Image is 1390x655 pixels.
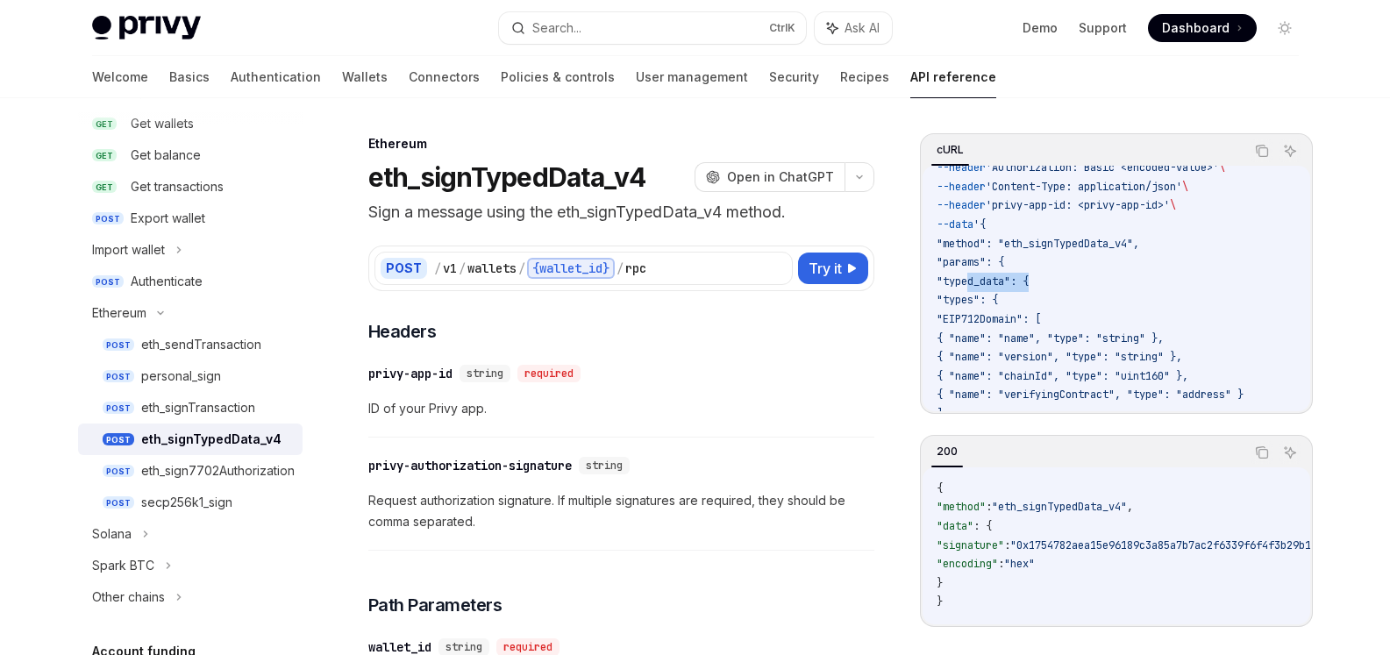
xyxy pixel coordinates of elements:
button: Toggle dark mode [1271,14,1299,42]
span: : [986,500,992,514]
span: \ [1219,160,1225,174]
span: { "name": "version", "type": "string" }, [937,350,1182,364]
span: "params": { [937,255,1004,269]
a: Security [769,56,819,98]
span: } [937,594,943,609]
span: POST [92,275,124,288]
div: 200 [931,441,963,462]
span: GET [92,181,117,194]
span: "method": "eth_signTypedData_v4", [937,237,1139,251]
a: POSTsecp256k1_sign [78,487,303,518]
a: User management [636,56,748,98]
button: Copy the contents from the code block [1251,441,1273,464]
span: POST [103,370,134,383]
a: Authentication [231,56,321,98]
span: POST [103,338,134,352]
span: GET [92,149,117,162]
div: Import wallet [92,239,165,260]
div: secp256k1_sign [141,492,232,513]
span: Ask AI [845,19,880,37]
div: wallets [467,260,517,277]
div: Search... [532,18,581,39]
div: / [434,260,441,277]
div: Ethereum [368,135,874,153]
div: Ethereum [92,303,146,324]
span: { "name": "name", "type": "string" }, [937,331,1164,345]
span: { [937,481,943,495]
div: eth_signTransaction [141,397,255,418]
a: Recipes [840,56,889,98]
div: eth_sendTransaction [141,334,261,355]
a: POSTeth_signTransaction [78,392,303,424]
button: Ask AI [1279,139,1301,162]
span: Dashboard [1162,19,1230,37]
a: Connectors [409,56,480,98]
span: POST [103,496,134,509]
span: string [467,367,503,381]
img: light logo [92,16,201,40]
span: Path Parameters [368,593,503,617]
span: 'Authorization: Basic <encoded-value>' [986,160,1219,174]
a: Basics [169,56,210,98]
span: --header [937,180,986,194]
span: : { [973,519,992,533]
a: POSTpersonal_sign [78,360,303,392]
div: privy-authorization-signature [368,457,572,474]
span: POST [103,402,134,415]
a: API reference [910,56,996,98]
a: Policies & controls [501,56,615,98]
a: Wallets [342,56,388,98]
span: "typed_data": { [937,274,1029,288]
a: POSTeth_signTypedData_v4 [78,424,303,455]
div: / [617,260,624,277]
div: required [517,365,581,382]
span: ], [937,407,949,421]
span: Headers [368,319,437,344]
span: "EIP712Domain": [ [937,312,1041,326]
span: POST [103,433,134,446]
span: { "name": "chainId", "type": "uint160" }, [937,369,1188,383]
span: string [586,459,623,473]
a: POSTeth_sign7702Authorization [78,455,303,487]
a: POSTAuthenticate [78,266,303,297]
a: GETGet transactions [78,171,303,203]
span: "encoding" [937,557,998,571]
a: Welcome [92,56,148,98]
a: GETGet balance [78,139,303,171]
span: 'Content-Type: application/json' [986,180,1182,194]
div: Get balance [131,145,201,166]
div: Authenticate [131,271,203,292]
button: Try it [798,253,868,284]
span: --data [937,217,973,231]
div: cURL [931,139,969,160]
div: v1 [443,260,457,277]
div: Export wallet [131,208,205,229]
span: "signature" [937,538,1004,552]
div: Get transactions [131,176,224,197]
span: : [1004,538,1010,552]
span: \ [1170,198,1176,212]
a: POSTeth_sendTransaction [78,329,303,360]
div: Other chains [92,587,165,608]
div: / [518,260,525,277]
span: 'privy-app-id: <privy-app-id>' [986,198,1170,212]
span: "hex" [1004,557,1035,571]
span: POST [92,212,124,225]
h1: eth_signTypedData_v4 [368,161,646,193]
span: Try it [809,258,842,279]
span: --header [937,198,986,212]
span: "method" [937,500,986,514]
span: : [998,557,1004,571]
span: string [446,640,482,654]
span: { "name": "verifyingContract", "type": "address" } [937,388,1244,402]
div: / [459,260,466,277]
a: Support [1079,19,1127,37]
p: Sign a message using the eth_signTypedData_v4 method. [368,200,874,224]
div: {wallet_id} [527,258,615,279]
span: "data" [937,519,973,533]
div: personal_sign [141,366,221,387]
span: Open in ChatGPT [727,168,834,186]
span: ID of your Privy app. [368,398,874,419]
span: } [937,576,943,590]
button: Search...CtrlK [499,12,806,44]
